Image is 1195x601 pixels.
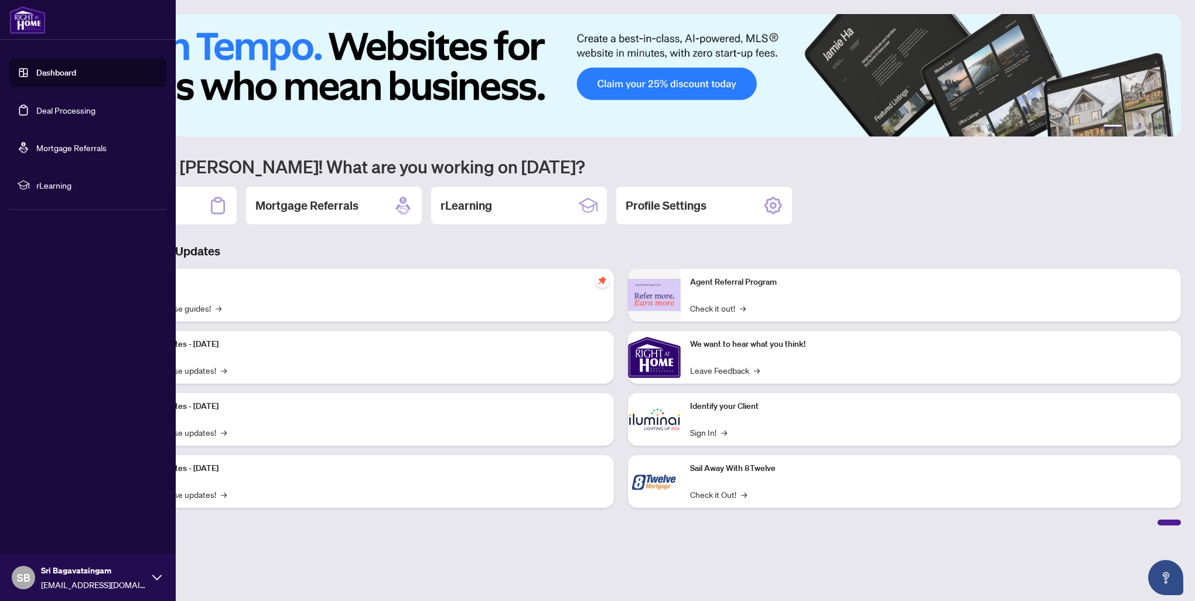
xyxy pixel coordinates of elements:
[690,276,1172,289] p: Agent Referral Program
[41,578,146,591] span: [EMAIL_ADDRESS][DOMAIN_NAME]
[628,331,681,384] img: We want to hear what you think!
[36,105,95,115] a: Deal Processing
[36,67,76,78] a: Dashboard
[628,455,681,508] img: Sail Away With 8Twelve
[41,564,146,577] span: Sri Bagavatsingam
[741,488,747,501] span: →
[690,400,1172,413] p: Identify your Client
[36,179,158,192] span: rLearning
[740,302,746,315] span: →
[754,364,760,377] span: →
[221,488,227,501] span: →
[1148,560,1183,595] button: Open asap
[690,338,1172,351] p: We want to hear what you think!
[628,279,681,311] img: Agent Referral Program
[61,243,1181,259] h3: Brokerage & Industry Updates
[216,302,221,315] span: →
[61,155,1181,177] h1: Welcome back [PERSON_NAME]! What are you working on [DATE]?
[36,142,107,153] a: Mortgage Referrals
[628,393,681,446] img: Identify your Client
[1136,125,1141,129] button: 3
[690,364,760,377] a: Leave Feedback→
[1146,125,1150,129] button: 4
[1104,125,1122,129] button: 1
[1127,125,1132,129] button: 2
[1155,125,1160,129] button: 5
[255,197,358,214] h2: Mortgage Referrals
[690,302,746,315] a: Check it out!→
[123,276,605,289] p: Self-Help
[123,462,605,475] p: Platform Updates - [DATE]
[123,338,605,351] p: Platform Updates - [DATE]
[690,426,727,439] a: Sign In!→
[123,400,605,413] p: Platform Updates - [DATE]
[690,462,1172,475] p: Sail Away With 8Twelve
[221,364,227,377] span: →
[441,197,492,214] h2: rLearning
[721,426,727,439] span: →
[9,6,46,34] img: logo
[626,197,706,214] h2: Profile Settings
[690,488,747,501] a: Check it Out!→
[17,569,30,586] span: SB
[221,426,227,439] span: →
[61,14,1181,136] img: Slide 0
[1165,125,1169,129] button: 6
[595,274,609,288] span: pushpin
